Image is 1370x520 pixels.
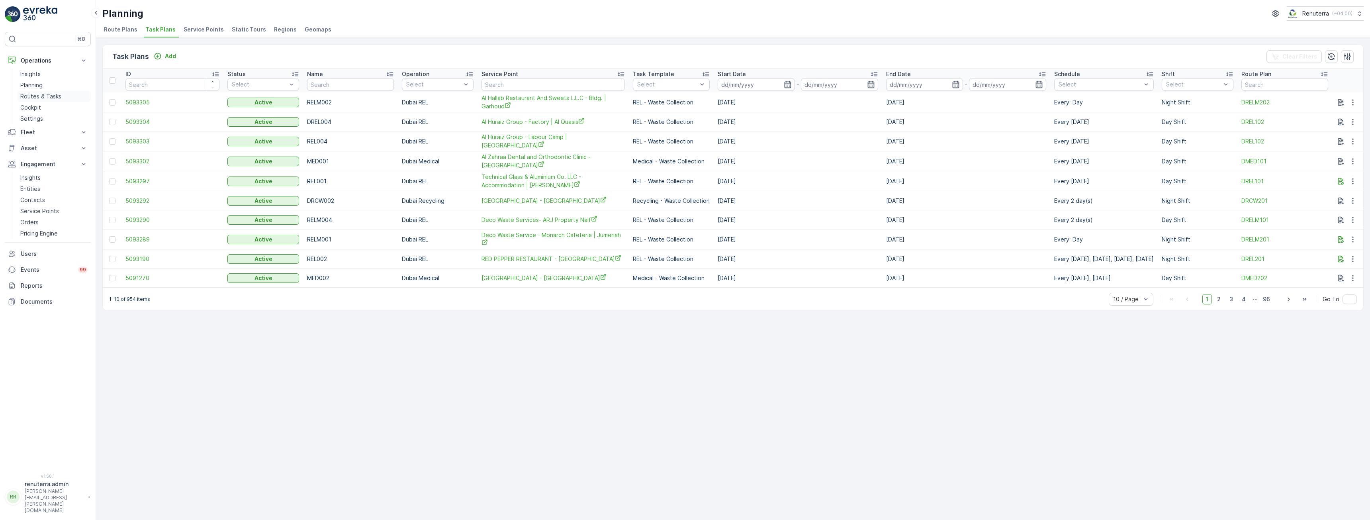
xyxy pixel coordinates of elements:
[17,228,91,239] a: Pricing Engine
[21,144,75,152] p: Asset
[969,78,1046,91] input: dd/mm/yyyy
[25,488,84,514] p: [PERSON_NAME][EMAIL_ADDRESS][PERSON_NAME][DOMAIN_NAME]
[109,296,150,302] p: 1-10 of 954 items
[481,94,625,110] a: Al Hallab Restaurant And Sweets L.L.C - Bldg. | Garhoud
[633,157,710,165] p: Medical - Waste Collection
[5,480,91,514] button: RRrenuterra.admin[PERSON_NAME][EMAIL_ADDRESS][PERSON_NAME][DOMAIN_NAME]
[886,70,911,78] p: End Date
[307,78,394,91] input: Search
[1241,235,1328,243] span: DRELM201
[1241,98,1328,106] span: DRELM202
[714,131,882,151] td: [DATE]
[481,118,625,126] a: Al Huraiz Group - Factory | Al Quasis
[305,26,331,33] span: Geomaps
[109,99,115,106] div: Toggle Row Selected
[80,267,86,273] p: 99
[274,26,297,33] span: Regions
[882,249,1050,269] td: [DATE]
[17,183,91,194] a: Entities
[1213,294,1224,304] span: 2
[1162,274,1233,282] p: Day Shift
[254,157,272,165] p: Active
[125,70,131,78] p: ID
[21,298,88,306] p: Documents
[17,102,91,113] a: Cockpit
[307,216,394,224] p: RELM004
[109,198,115,204] div: Toggle Row Selected
[307,274,394,282] p: MED002
[481,231,625,247] a: Deco Waste Service - Monarch Cafeteria | Jumeriah
[307,255,394,263] p: REL002
[109,158,115,165] div: Toggle Row Selected
[1282,53,1317,61] p: Clear Filters
[17,206,91,217] a: Service Points
[254,118,272,126] p: Active
[17,194,91,206] a: Contacts
[20,70,41,78] p: Insights
[5,474,91,479] span: v 1.50.1
[1059,80,1141,88] p: Select
[882,131,1050,151] td: [DATE]
[402,255,474,263] p: Dubai REL
[21,266,73,274] p: Events
[481,173,625,189] span: Technical Glass & Aluminium Co. LLC - Accommodation | [PERSON_NAME]
[481,196,625,205] a: Saudi German Hospital - Barsha
[1054,137,1154,145] p: Every [DATE]
[882,230,1050,249] td: [DATE]
[125,255,219,263] a: 5093190
[125,197,219,205] a: 5093292
[17,80,91,91] a: Planning
[718,78,795,91] input: dd/mm/yyyy
[402,137,474,145] p: Dubai REL
[714,230,882,249] td: [DATE]
[1162,177,1233,185] p: Day Shift
[1162,216,1233,224] p: Day Shift
[1266,50,1322,63] button: Clear Filters
[1162,118,1233,126] p: Day Shift
[21,160,75,168] p: Engagement
[232,80,287,88] p: Select
[184,26,224,33] span: Service Points
[227,235,299,244] button: Active
[481,196,625,205] span: [GEOGRAPHIC_DATA] - [GEOGRAPHIC_DATA]
[402,98,474,106] p: Dubai REL
[1054,98,1154,106] p: Every Day
[125,177,219,185] a: 5093297
[1241,274,1328,282] span: DMED202
[714,151,882,171] td: [DATE]
[882,112,1050,131] td: [DATE]
[109,217,115,223] div: Toggle Row Selected
[227,254,299,264] button: Active
[481,173,625,189] a: Technical Glass & Aluminium Co. LLC - Accommodation | Jabel Ali
[481,274,625,282] span: [GEOGRAPHIC_DATA] - [GEOGRAPHIC_DATA]
[125,98,219,106] a: 5093305
[125,137,219,145] span: 5093303
[227,70,246,78] p: Status
[151,51,179,61] button: Add
[20,218,39,226] p: Orders
[5,140,91,156] button: Asset
[109,256,115,262] div: Toggle Row Selected
[125,235,219,243] span: 5093289
[882,171,1050,191] td: [DATE]
[718,70,746,78] p: Start Date
[125,274,219,282] span: 5091270
[637,80,697,88] p: Select
[1054,177,1154,185] p: Every [DATE]
[104,26,137,33] span: Route Plans
[714,112,882,131] td: [DATE]
[227,196,299,206] button: Active
[1241,78,1328,91] input: Search
[125,157,219,165] a: 5093302
[1241,137,1328,145] a: DREL102
[112,51,149,62] p: Task Plans
[406,80,461,88] p: Select
[1332,10,1352,17] p: ( +04:00 )
[17,172,91,183] a: Insights
[481,70,518,78] p: Service Point
[1323,295,1339,303] span: Go To
[633,255,710,263] p: REL - Waste Collection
